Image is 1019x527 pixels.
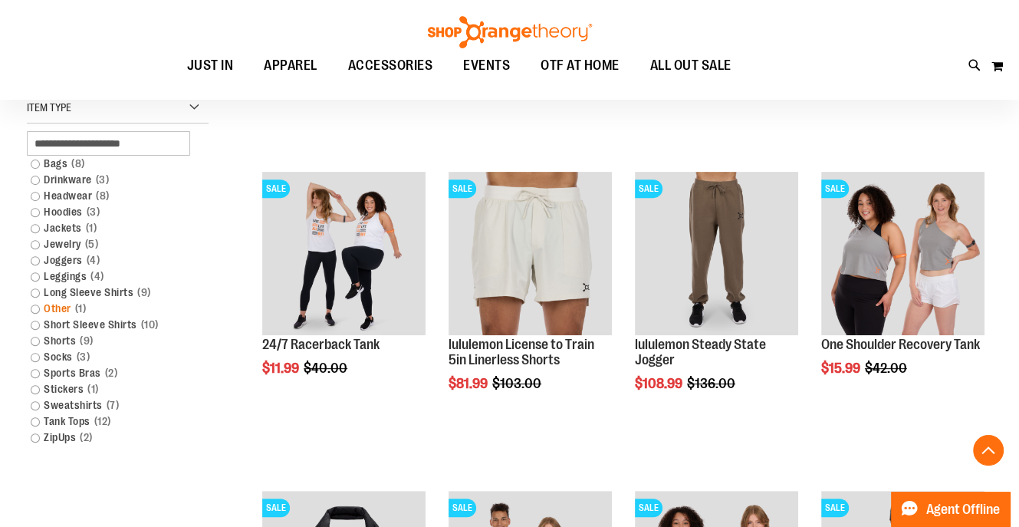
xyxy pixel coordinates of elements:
button: Agent Offline [891,492,1010,527]
span: SALE [262,180,290,198]
a: Headwear8 [23,188,198,204]
a: Sweatshirts7 [23,397,198,413]
span: SALE [635,180,662,198]
span: SALE [262,499,290,517]
span: 1 [82,220,101,236]
span: Agent Offline [926,502,1000,517]
a: Other1 [23,301,198,317]
a: Jewelry5 [23,236,198,252]
span: APPAREL [264,48,317,83]
div: product [255,164,433,415]
a: Shorts9 [23,333,198,349]
img: 24/7 Racerback Tank [262,172,426,335]
button: Back To Top [973,435,1004,466]
a: One Shoulder Recovery Tank [821,337,980,352]
a: Tank Tops12 [23,413,198,430]
span: 3 [92,172,113,188]
span: $136.00 [687,376,738,391]
span: OTF AT HOME [541,48,620,83]
span: $40.00 [304,361,350,376]
div: product [441,164,620,430]
span: Item Type [27,101,71,114]
span: 12 [90,413,115,430]
span: 3 [83,204,104,220]
span: 8 [92,188,113,204]
span: 4 [87,268,108,285]
a: Jackets1 [23,220,198,236]
img: Shop Orangetheory [426,16,594,48]
a: ZipUps2 [23,430,198,446]
a: Hoodies3 [23,204,198,220]
span: 1 [84,381,103,397]
span: 10 [137,317,163,333]
a: lululemon Steady State Jogger [635,337,766,367]
img: lululemon Steady State Jogger [635,172,798,335]
a: Short Sleeve Shirts10 [23,317,198,333]
span: ALL OUT SALE [650,48,731,83]
a: lululemon License to Train 5in Linerless ShortsSALE [449,172,612,338]
a: Joggers4 [23,252,198,268]
span: 9 [133,285,155,301]
span: 1 [71,301,90,317]
a: Bags8 [23,156,198,172]
span: SALE [449,499,476,517]
span: $103.00 [492,376,544,391]
span: $15.99 [821,361,863,376]
a: lululemon Steady State JoggerSALE [635,172,798,338]
a: Stickers1 [23,381,198,397]
span: 8 [67,156,89,172]
a: 24/7 Racerback TankSALE [262,172,426,338]
span: SALE [449,180,476,198]
span: $42.00 [865,361,909,376]
span: 5 [81,236,103,252]
div: product [814,164,992,415]
a: Main view of One Shoulder Recovery TankSALE [821,172,984,338]
a: lululemon License to Train 5in Linerless Shorts [449,337,594,367]
span: $11.99 [262,361,301,376]
a: Leggings4 [23,268,198,285]
span: SALE [821,180,849,198]
span: JUST IN [187,48,234,83]
a: Long Sleeve Shirts9 [23,285,198,301]
span: 2 [101,365,122,381]
span: SALE [821,499,849,517]
img: lululemon License to Train 5in Linerless Shorts [449,172,612,335]
span: ACCESSORIES [348,48,433,83]
span: EVENTS [463,48,510,83]
a: 24/7 Racerback Tank [262,337,380,352]
a: Socks3 [23,349,198,365]
span: $108.99 [635,376,685,391]
a: Sports Bras2 [23,365,198,381]
img: Main view of One Shoulder Recovery Tank [821,172,984,335]
span: 4 [83,252,104,268]
span: 9 [76,333,97,349]
span: 7 [103,397,123,413]
span: 2 [76,430,97,446]
span: SALE [635,499,662,517]
div: product [627,164,806,430]
a: Drinkware3 [23,172,198,188]
span: 3 [73,349,94,365]
span: $81.99 [449,376,490,391]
